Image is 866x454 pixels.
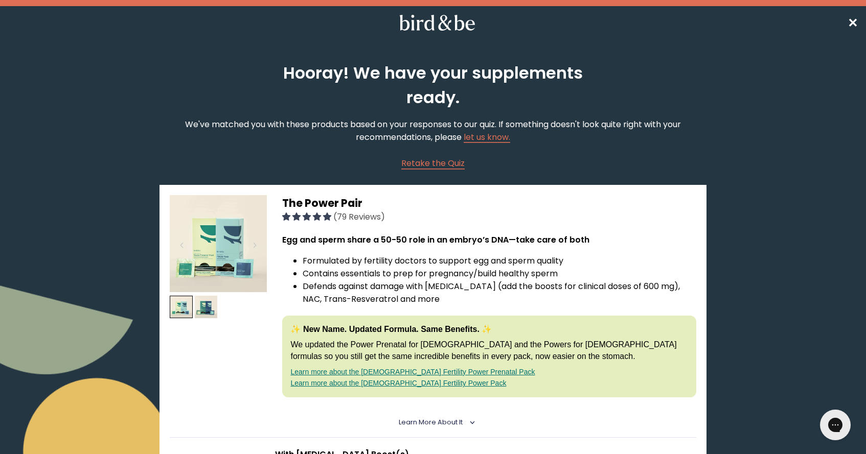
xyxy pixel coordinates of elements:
[399,418,463,426] span: Learn More About it
[282,234,589,246] strong: Egg and sperm share a 50-50 role in an embryo’s DNA—take care of both
[170,296,193,319] img: thumbnail image
[848,14,858,32] a: ✕
[399,418,468,427] summary: Learn More About it <
[401,157,465,170] a: Retake the Quiz
[269,61,597,110] h2: Hooray! We have your supplements ready.
[401,157,465,169] span: Retake the Quiz
[303,254,696,267] li: Formulated by fertility doctors to support egg and sperm quality
[290,325,492,333] strong: ✨ New Name. Updated Formula. Same Benefits. ✨
[159,118,706,144] p: We've matched you with these products based on your responses to our quiz. If something doesn't l...
[282,196,362,210] span: The Power Pair
[815,406,856,444] iframe: Gorgias live chat messenger
[290,379,506,387] a: Learn more about the [DEMOGRAPHIC_DATA] Fertility Power Pack
[848,14,858,31] span: ✕
[170,195,267,292] img: thumbnail image
[290,339,688,362] p: We updated the Power Prenatal for [DEMOGRAPHIC_DATA] and the Powers for [DEMOGRAPHIC_DATA] formul...
[333,211,385,223] span: (79 Reviews)
[290,368,535,376] a: Learn more about the [DEMOGRAPHIC_DATA] Fertility Power Prenatal Pack
[303,267,696,280] li: Contains essentials to prep for pregnancy/build healthy sperm
[303,280,696,305] li: Defends against damage with [MEDICAL_DATA] (add the boosts for clinical doses of 600 mg), NAC, Tr...
[282,211,333,223] span: 4.92 stars
[466,420,475,425] i: <
[464,131,510,143] a: let us know.
[195,296,218,319] img: thumbnail image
